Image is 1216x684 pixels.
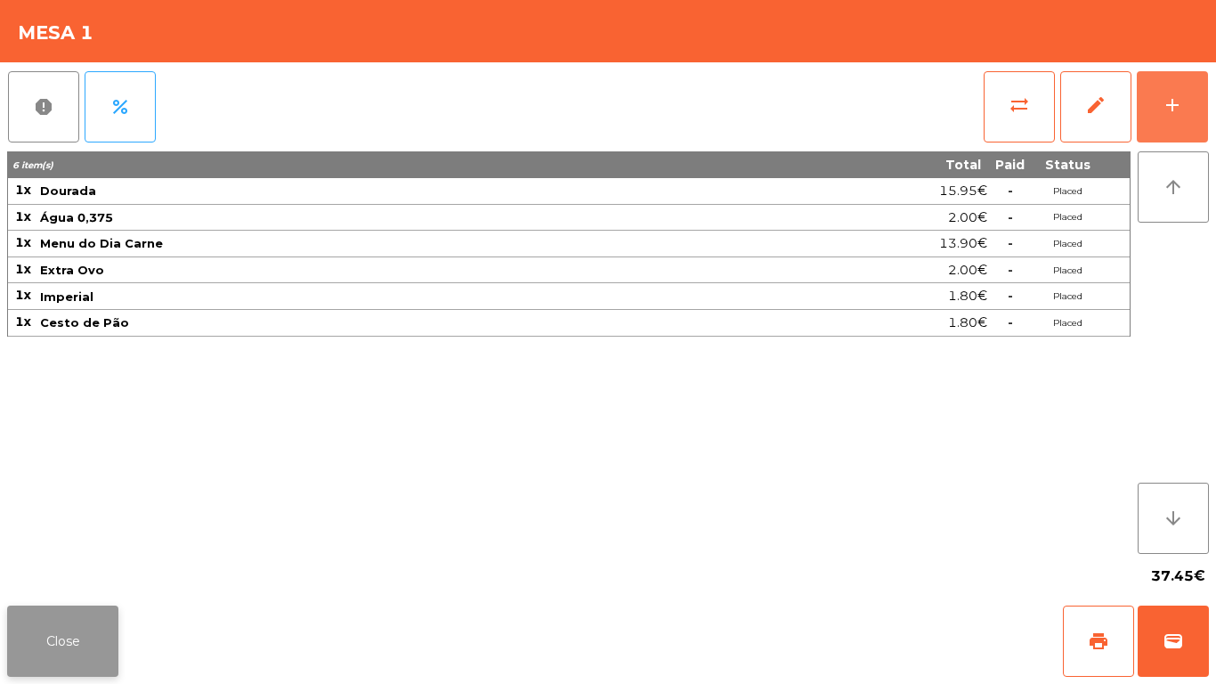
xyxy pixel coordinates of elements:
span: 2.00€ [948,258,987,282]
span: Água 0,375 [40,210,113,224]
span: 1x [15,287,31,303]
span: 1x [15,261,31,277]
th: Status [1032,151,1103,178]
span: - [1008,288,1013,304]
span: edit [1085,94,1107,116]
i: arrow_upward [1163,176,1184,198]
span: 15.95€ [939,179,987,203]
button: sync_alt [984,71,1055,142]
span: 37.45€ [1151,563,1205,590]
button: add [1137,71,1208,142]
span: - [1008,183,1013,199]
button: print [1063,606,1134,677]
span: 13.90€ [939,232,987,256]
span: Extra Ovo [40,263,104,277]
span: 1.80€ [948,284,987,308]
span: - [1008,209,1013,225]
th: Total [719,151,988,178]
span: Dourada [40,183,96,198]
span: Imperial [40,289,93,304]
span: 1x [15,182,31,198]
span: Menu do Dia Carne [40,236,163,250]
span: 1x [15,313,31,330]
span: - [1008,262,1013,278]
span: wallet [1163,631,1184,652]
span: report [33,96,54,118]
td: Placed [1032,231,1103,257]
span: - [1008,314,1013,330]
td: Placed [1032,178,1103,205]
button: percent [85,71,156,142]
span: 1x [15,234,31,250]
span: print [1088,631,1109,652]
span: sync_alt [1009,94,1030,116]
span: 2.00€ [948,206,987,230]
button: edit [1060,71,1131,142]
span: 1.80€ [948,311,987,335]
span: 6 item(s) [12,159,53,171]
i: arrow_downward [1163,508,1184,529]
td: Placed [1032,283,1103,310]
h4: Mesa 1 [18,20,93,46]
button: arrow_downward [1138,483,1209,554]
td: Placed [1032,205,1103,232]
span: - [1008,235,1013,251]
button: arrow_upward [1138,151,1209,223]
div: add [1162,94,1183,116]
th: Paid [988,151,1032,178]
span: percent [109,96,131,118]
button: Close [7,606,118,677]
button: wallet [1138,606,1209,677]
span: 1x [15,208,31,224]
td: Placed [1032,257,1103,284]
span: Cesto de Pão [40,315,129,330]
td: Placed [1032,310,1103,337]
button: report [8,71,79,142]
